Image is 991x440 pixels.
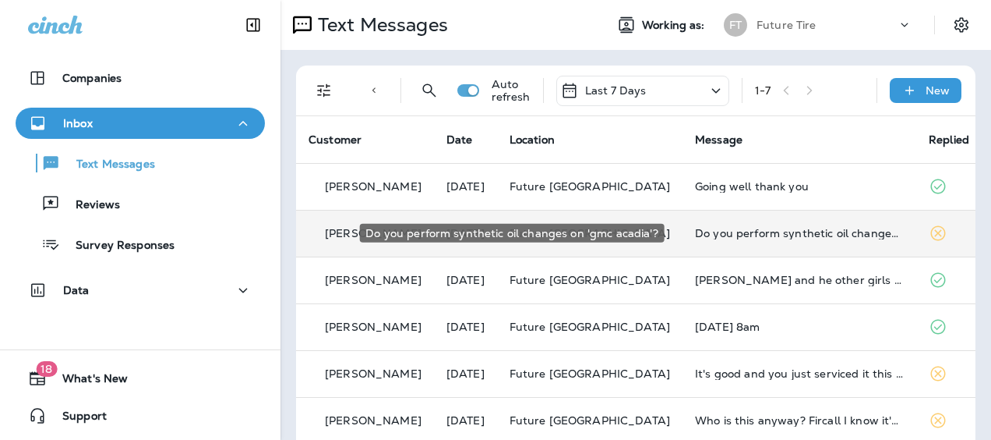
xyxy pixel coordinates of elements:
div: 1 - 7 [755,84,771,97]
p: Last 7 Days [585,84,647,97]
button: Companies [16,62,265,94]
div: Going well thank you [695,180,904,193]
p: [PERSON_NAME] [325,367,421,380]
span: Location [510,133,555,147]
button: Filters [309,75,340,106]
button: 18What's New [16,363,265,394]
p: New [926,84,950,97]
div: Monday 8am [695,321,904,333]
span: What's New [47,372,128,391]
p: Survey Responses [60,239,175,254]
p: [PERSON_NAME] [325,274,421,286]
button: Text Messages [16,147,265,179]
p: Reviews [60,198,120,213]
div: FT [724,13,747,37]
button: Support [16,400,265,431]
p: Data [63,284,90,296]
div: It's good and you just serviced it this mouth but it's good [695,367,904,380]
p: Text Messages [61,158,155,172]
span: 18 [36,361,57,377]
span: Customer [309,133,361,147]
p: Sep 30, 2025 08:27 AM [446,180,485,193]
div: Who is this anyway? Fircall I know it's an AI [695,414,904,427]
p: Sep 26, 2025 08:27 AM [446,274,485,286]
span: Support [47,410,107,428]
div: Tony and he other girls at Lakeside do a great job servicing my vehicle. I look forward to seeing... [695,274,904,286]
span: Future [GEOGRAPHIC_DATA] [510,367,670,381]
p: [PERSON_NAME] [325,414,421,427]
p: Sep 23, 2025 03:07 PM [446,414,485,427]
button: Search Messages [414,75,445,106]
span: Replied [929,133,969,147]
p: Future Tire [756,19,816,31]
span: Working as: [642,19,708,32]
p: Sep 25, 2025 08:24 AM [446,367,485,380]
p: Auto refresh [492,78,531,103]
button: Collapse Sidebar [231,9,275,41]
p: [PERSON_NAME] [325,321,421,333]
button: Inbox [16,108,265,139]
p: Companies [62,72,122,84]
button: Reviews [16,187,265,220]
p: Text Messages [312,13,448,37]
span: Date [446,133,473,147]
span: Message [695,133,742,147]
button: Settings [947,11,975,39]
span: Future [GEOGRAPHIC_DATA] [510,179,670,193]
p: Sep 26, 2025 08:26 AM [446,321,485,333]
p: [PERSON_NAME] [325,227,421,240]
button: Data [16,275,265,306]
p: [PERSON_NAME] [325,180,421,193]
span: Future [GEOGRAPHIC_DATA] [510,273,670,287]
span: Future [GEOGRAPHIC_DATA] [510,413,670,428]
div: Do you perform synthetic oil changes on 'gmc acadia'? [359,224,664,243]
p: Inbox [63,117,93,130]
div: Do you perform synthetic oil changes on 'gmc acadia'? [695,227,904,240]
button: Survey Responses [16,228,265,261]
span: Future [GEOGRAPHIC_DATA] [510,320,670,334]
